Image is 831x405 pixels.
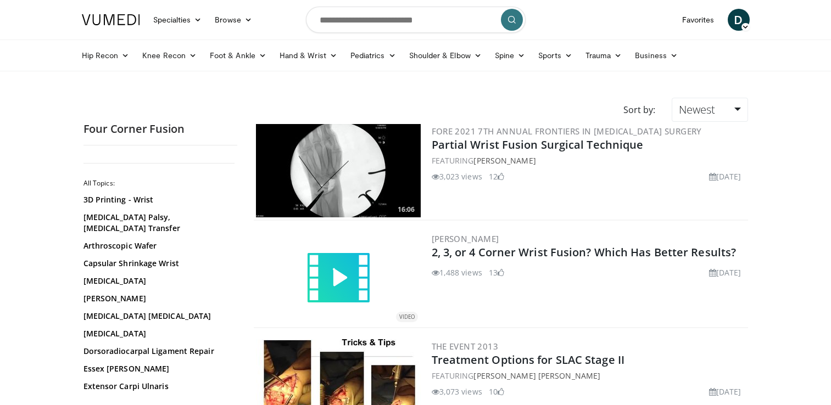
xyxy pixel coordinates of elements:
img: video.svg [305,245,371,311]
a: [MEDICAL_DATA] [83,328,232,339]
li: 10 [489,386,504,397]
a: 2, 3, or 4 Corner Wrist Fusion? Which Has Better Results? [432,245,737,260]
img: VuMedi Logo [82,14,140,25]
a: Partial Wrist Fusion Surgical Technique [432,137,644,152]
li: [DATE] [709,171,741,182]
span: Newest [679,102,715,117]
a: D [728,9,750,31]
a: Trauma [579,44,629,66]
a: [MEDICAL_DATA] [83,275,232,286]
a: [PERSON_NAME] [432,233,499,244]
a: Arthroscopic Wafer [83,240,232,251]
a: 16:06 [256,124,421,217]
a: Hip Recon [75,44,136,66]
img: dd9951f4-7ce5-4e13-8c48-9f88204c2e03.300x170_q85_crop-smart_upscale.jpg [256,124,421,217]
li: 12 [489,171,504,182]
span: 16:06 [394,205,418,215]
a: Treatment Options for SLAC Stage II [432,352,625,367]
li: [DATE] [709,267,741,278]
a: Foot & Ankle [203,44,273,66]
a: Hand & Wrist [273,44,344,66]
a: Spine [488,44,532,66]
div: FEATURING [432,155,746,166]
a: Extensor Carpi Ulnaris [MEDICAL_DATA] [83,381,232,403]
a: Sports [532,44,579,66]
a: Capsular Shrinkage Wrist [83,258,232,269]
a: Browse [208,9,259,31]
div: FEATURING [432,370,746,381]
a: Dorsoradiocarpal Ligament Repair [83,346,232,357]
li: 3,073 views [432,386,482,397]
a: [PERSON_NAME] [83,293,232,304]
a: 3D Printing - Wrist [83,194,232,205]
a: Knee Recon [136,44,203,66]
a: Specialties [147,9,209,31]
a: Business [628,44,684,66]
a: Pediatrics [344,44,403,66]
a: [MEDICAL_DATA] [MEDICAL_DATA] [83,311,232,322]
a: Newest [672,98,748,122]
a: [MEDICAL_DATA] Palsy, [MEDICAL_DATA] Transfer [83,212,232,234]
a: Shoulder & Elbow [403,44,488,66]
h2: Four Corner Fusion [83,122,237,136]
a: Essex [PERSON_NAME] [83,363,232,374]
input: Search topics, interventions [306,7,526,33]
div: Sort by: [615,98,663,122]
a: FORE 2021 7th Annual Frontiers in [MEDICAL_DATA] Surgery [432,126,702,137]
li: 13 [489,267,504,278]
li: [DATE] [709,386,741,397]
a: Favorites [676,9,721,31]
a: The Event 2013 [432,341,499,352]
a: VIDEO [256,245,421,311]
small: VIDEO [399,313,415,320]
a: [PERSON_NAME] [473,155,536,166]
li: 1,488 views [432,267,482,278]
h2: All Topics: [83,179,235,188]
a: [PERSON_NAME] [PERSON_NAME] [473,370,600,381]
li: 3,023 views [432,171,482,182]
